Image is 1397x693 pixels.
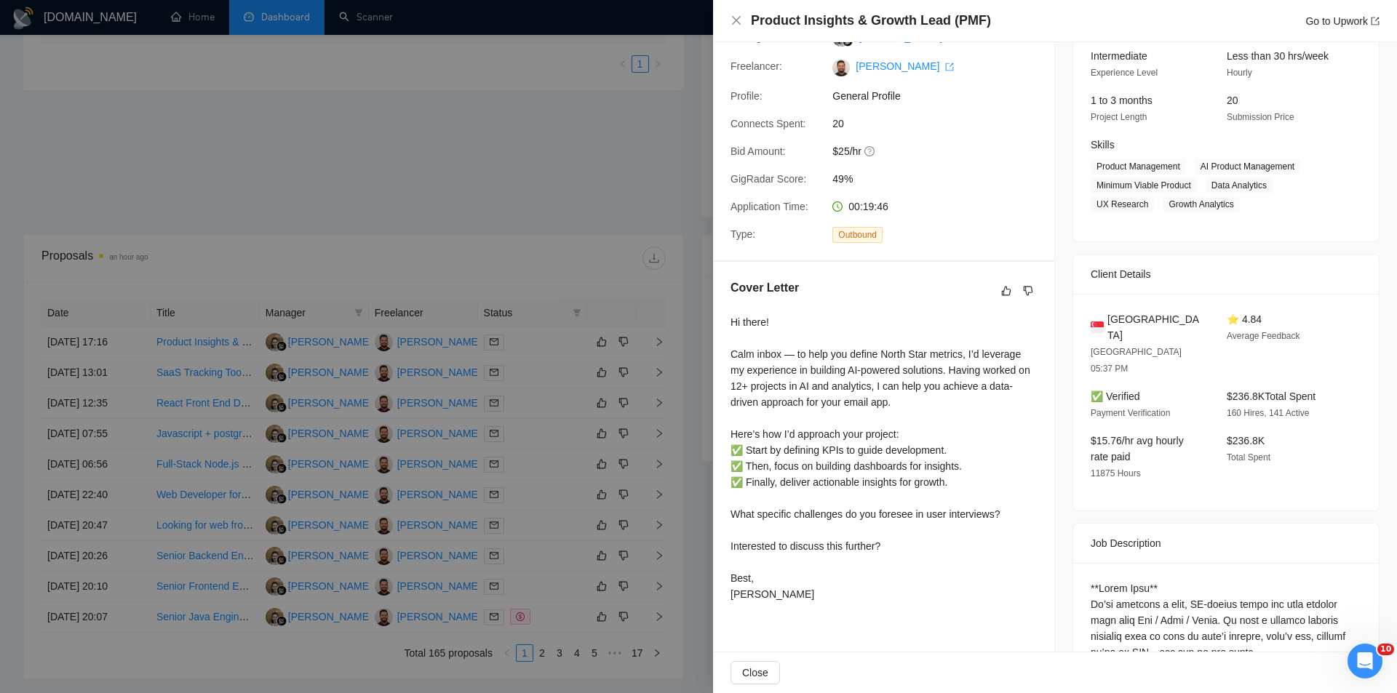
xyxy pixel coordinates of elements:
span: Connects Spent: [731,118,806,129]
span: Average Feedback [1227,331,1300,341]
img: c1G6oFvQWOK_rGeOIegVZUbDQsuYj_xB4b-sGzW8-UrWMS8Fcgd0TEwtWxuU7AZ-gB [832,59,850,76]
button: dislike [1019,282,1037,300]
a: Go to Upworkexport [1305,15,1380,27]
span: 00:19:46 [848,201,888,212]
span: General Profile [832,88,1051,104]
span: AI Product Management [1195,159,1300,175]
span: Application Time: [731,201,808,212]
img: 🇸🇬 [1091,319,1104,335]
h5: Cover Letter [731,279,799,297]
span: Product Management [1091,159,1186,175]
span: GigRadar Score: [731,173,806,185]
span: $15.76/hr avg hourly rate paid [1091,435,1184,462]
button: Close [731,661,780,684]
div: Hi there! Calm inbox — to help you define North Star metrics, I’d leverage my experience in build... [731,314,1037,602]
div: Job Description [1091,524,1361,563]
span: Project Length [1091,112,1147,122]
span: 1 to 3 months [1091,95,1153,106]
span: [GEOGRAPHIC_DATA] 05:37 PM [1091,347,1182,374]
span: 20 [832,116,1051,132]
span: ✅ Verified [1091,390,1140,402]
span: Freelancer: [731,60,782,72]
span: Growth Analytics [1163,196,1239,212]
span: Close [742,665,768,681]
span: export [1371,17,1380,25]
span: [GEOGRAPHIC_DATA] [1107,311,1203,343]
span: Profile: [731,90,763,102]
span: Intermediate [1091,50,1147,62]
button: like [998,282,1015,300]
span: clock-circle [832,201,843,212]
a: [PERSON_NAME] export [856,60,954,72]
span: Skills [1091,139,1115,151]
button: Close [731,15,742,27]
h4: Product Insights & Growth Lead (PMF) [751,12,991,30]
span: like [1001,285,1011,297]
span: Submission Price [1227,112,1294,122]
iframe: Intercom live chat [1348,644,1382,678]
span: Bid Amount: [731,145,786,157]
span: export [945,63,954,71]
span: 160 Hires, 141 Active [1227,408,1309,418]
span: UX Research [1091,196,1154,212]
span: Experience Level [1091,68,1158,78]
span: 10 [1377,644,1394,655]
span: $25/hr [832,143,1051,159]
span: $236.8K [1227,435,1265,446]
span: close [731,15,742,26]
span: $236.8K Total Spent [1227,390,1316,402]
span: Less than 30 hrs/week [1227,50,1329,62]
span: Payment Verification [1091,408,1170,418]
span: Data Analytics [1206,177,1273,193]
span: Outbound [832,227,883,243]
span: Minimum Viable Product [1091,177,1197,193]
img: gigradar-bm.png [843,36,853,47]
span: Total Spent [1227,452,1270,462]
div: Client Details [1091,255,1361,294]
span: Type: [731,228,755,240]
span: ⭐ 4.84 [1227,313,1262,325]
span: 20 [1227,95,1238,106]
span: question-circle [864,145,876,157]
span: dislike [1023,285,1033,297]
span: Hourly [1227,68,1252,78]
span: 11875 Hours [1091,468,1141,478]
span: 49% [832,171,1051,187]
